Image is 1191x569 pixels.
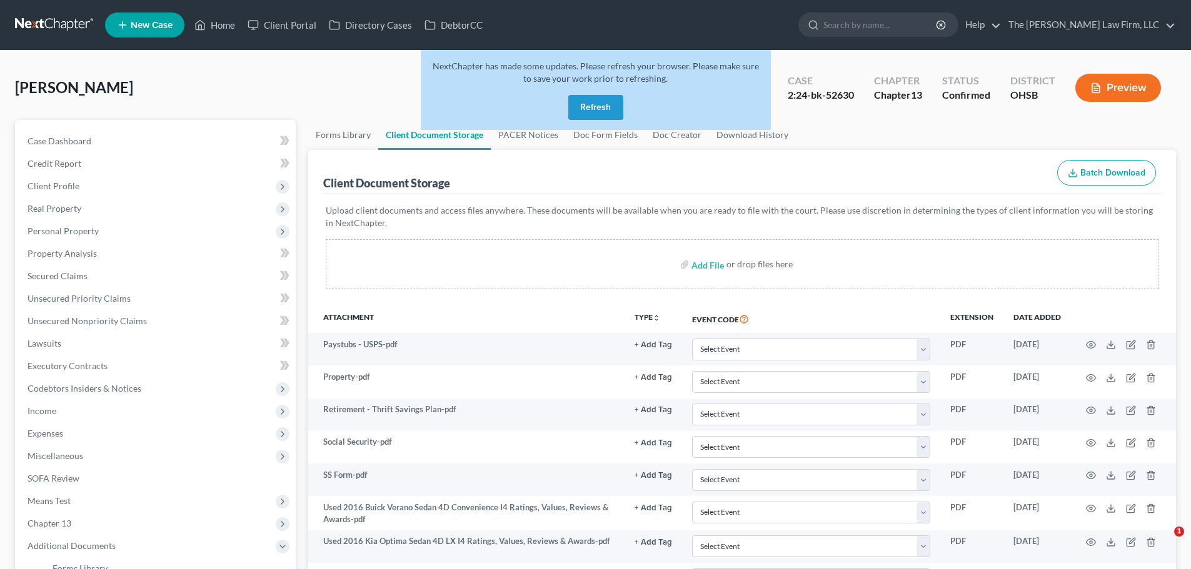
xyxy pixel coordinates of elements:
td: Social Security-pdf [308,431,625,463]
a: + Add Tag [635,469,672,481]
a: Client Portal [241,14,323,36]
td: Retirement - Thrift Savings Plan-pdf [308,398,625,431]
span: Additional Documents [28,540,116,551]
a: Forms Library [308,120,378,150]
p: Upload client documents and access files anywhere. These documents will be available when you are... [326,204,1158,229]
div: Case [788,74,854,88]
td: [DATE] [1003,496,1071,530]
button: + Add Tag [635,374,672,382]
td: PDF [940,496,1003,530]
span: 1 [1174,527,1184,537]
span: Income [28,405,56,416]
button: Batch Download [1057,160,1156,186]
div: Chapter [874,88,922,102]
td: [DATE] [1003,365,1071,398]
div: or drop files here [726,258,793,270]
i: unfold_more [653,314,660,322]
div: OHSB [1010,88,1055,102]
a: Unsecured Priority Claims [18,287,296,310]
td: Property-pdf [308,365,625,398]
div: District [1010,74,1055,88]
button: + Add Tag [635,439,672,447]
td: SS Form-pdf [308,463,625,496]
span: Expenses [28,428,63,438]
a: + Add Tag [635,403,672,415]
span: Codebtors Insiders & Notices [28,383,141,393]
a: The [PERSON_NAME] Law Firm, LLC [1002,14,1175,36]
span: Means Test [28,495,71,506]
td: PDF [940,333,1003,365]
a: + Add Tag [635,502,672,513]
a: Lawsuits [18,332,296,355]
span: Secured Claims [28,270,88,281]
input: Search by name... [823,13,938,36]
button: Preview [1075,74,1161,102]
span: Real Property [28,203,81,214]
span: Property Analysis [28,248,97,259]
th: Date added [1003,304,1071,333]
td: Used 2016 Kia Optima Sedan 4D LX I4 Ratings, Values, Reviews & Awards-pdf [308,530,625,563]
a: Credit Report [18,152,296,175]
span: Client Profile [28,181,79,191]
td: [DATE] [1003,463,1071,496]
a: + Add Tag [635,339,672,350]
span: New Case [131,21,173,30]
span: SOFA Review [28,473,79,483]
a: Client Document Storage [378,120,491,150]
span: Credit Report [28,158,81,169]
a: Directory Cases [323,14,418,36]
a: SOFA Review [18,467,296,490]
span: NextChapter has made some updates. Please refresh your browser. Please make sure to save your wor... [433,61,759,84]
a: Help [959,14,1001,36]
iframe: Intercom live chat [1148,527,1178,557]
th: Extension [940,304,1003,333]
button: + Add Tag [635,472,672,480]
td: Paystubs - USPS-pdf [308,333,625,365]
td: PDF [940,463,1003,496]
button: + Add Tag [635,406,672,414]
td: [DATE] [1003,398,1071,431]
div: Chapter [874,74,922,88]
a: Secured Claims [18,265,296,287]
th: Event Code [682,304,940,333]
button: + Add Tag [635,504,672,512]
span: Miscellaneous [28,450,83,461]
td: [DATE] [1003,333,1071,365]
span: Unsecured Nonpriority Claims [28,315,147,326]
span: Case Dashboard [28,136,91,146]
a: + Add Tag [635,371,672,383]
td: [DATE] [1003,431,1071,463]
span: Lawsuits [28,338,61,349]
td: PDF [940,431,1003,463]
span: Batch Download [1080,167,1145,178]
div: 2:24-bk-52630 [788,88,854,102]
a: Case Dashboard [18,130,296,152]
button: + Add Tag [635,341,672,349]
a: Executory Contracts [18,355,296,377]
span: Unsecured Priority Claims [28,293,131,304]
a: + Add Tag [635,535,672,547]
td: Used 2016 Buick Verano Sedan 4D Convenience I4 Ratings, Values, Reviews & Awards-pdf [308,496,625,530]
button: + Add Tag [635,538,672,547]
a: Home [188,14,241,36]
span: Executory Contracts [28,360,108,371]
a: Unsecured Nonpriority Claims [18,310,296,332]
span: [PERSON_NAME] [15,78,133,96]
td: [DATE] [1003,530,1071,563]
a: Property Analysis [18,242,296,265]
button: Refresh [568,95,623,120]
td: PDF [940,530,1003,563]
span: Chapter 13 [28,518,71,528]
span: 13 [911,89,922,101]
td: PDF [940,398,1003,431]
a: + Add Tag [635,436,672,448]
th: Attachment [308,304,625,333]
a: DebtorCC [418,14,489,36]
button: TYPEunfold_more [635,314,660,322]
div: Client Document Storage [323,176,450,190]
td: PDF [940,365,1003,398]
div: Confirmed [942,88,990,102]
span: Personal Property [28,225,99,236]
div: Status [942,74,990,88]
